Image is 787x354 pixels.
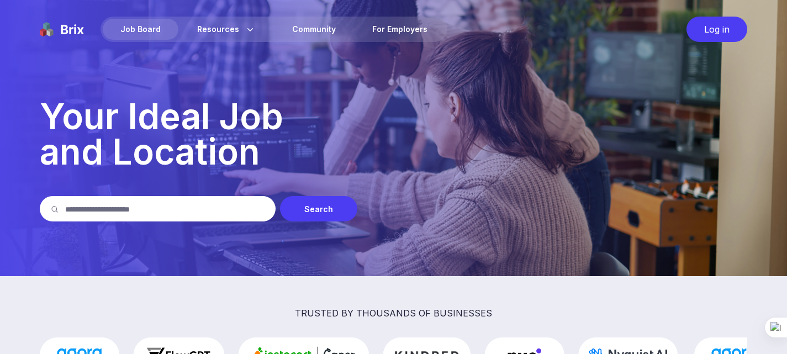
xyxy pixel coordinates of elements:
[274,19,353,40] a: Community
[103,19,178,40] div: Job Board
[280,196,357,221] div: Search
[681,17,747,42] a: Log in
[355,19,445,40] a: For Employers
[686,17,747,42] div: Log in
[179,19,273,40] div: Resources
[40,99,747,170] p: Your Ideal Job and Location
